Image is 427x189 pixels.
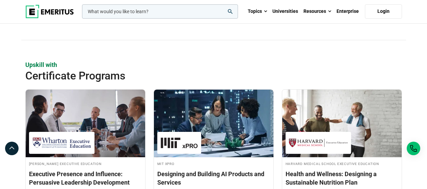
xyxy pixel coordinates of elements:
h3: Executive Presence and Influence: Persuasive Leadership Development [29,170,142,187]
img: Wharton Executive Education [32,135,91,150]
img: Executive Presence and Influence: Persuasive Leadership Development | Online Leadership Course [26,90,145,157]
img: Health and Wellness: Designing a Sustainable Nutrition Plan | Online Healthcare Course [282,90,402,157]
input: woocommerce-product-search-field-0 [82,4,238,19]
p: Upskill with [25,61,402,69]
h4: MIT xPRO [157,161,270,166]
h4: Harvard Medical School Executive Education [286,161,398,166]
h4: [PERSON_NAME] Executive Education [29,161,142,166]
h3: Health and Wellness: Designing a Sustainable Nutrition Plan [286,170,398,187]
a: Login [365,4,402,19]
img: MIT xPRO [161,135,198,150]
img: Designing and Building AI Products and Services | Online AI and Machine Learning Course [154,90,273,157]
h3: Designing and Building AI Products and Services [157,170,270,187]
img: Harvard Medical School Executive Education [289,135,348,150]
h2: Certificate Programs [25,69,364,82]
